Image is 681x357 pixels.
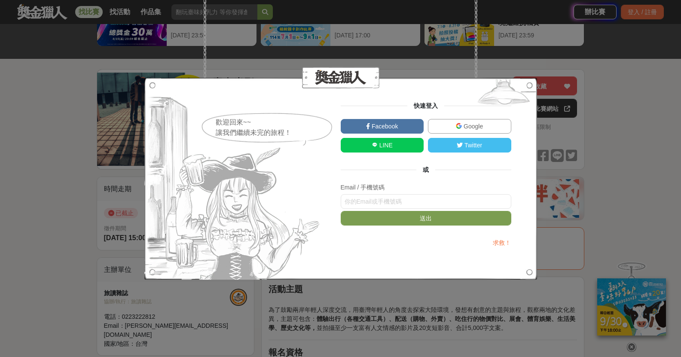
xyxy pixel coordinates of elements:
[456,123,462,129] img: Google
[144,78,323,280] img: Signup
[416,166,435,173] span: 或
[341,183,511,192] div: Email / 手機號碼
[216,128,333,138] div: 讓我們繼續未完的旅程！
[378,142,393,149] span: LINE
[470,78,537,110] img: Signup
[372,142,378,148] img: LINE
[216,117,333,128] div: 歡迎回來~~
[493,239,511,246] a: 求救！
[407,102,444,109] span: 快速登入
[341,194,511,209] input: 你的Email或手機號碼
[463,142,482,149] span: Twitter
[370,123,398,130] span: Facebook
[462,123,483,130] span: Google
[341,211,511,226] button: 送出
